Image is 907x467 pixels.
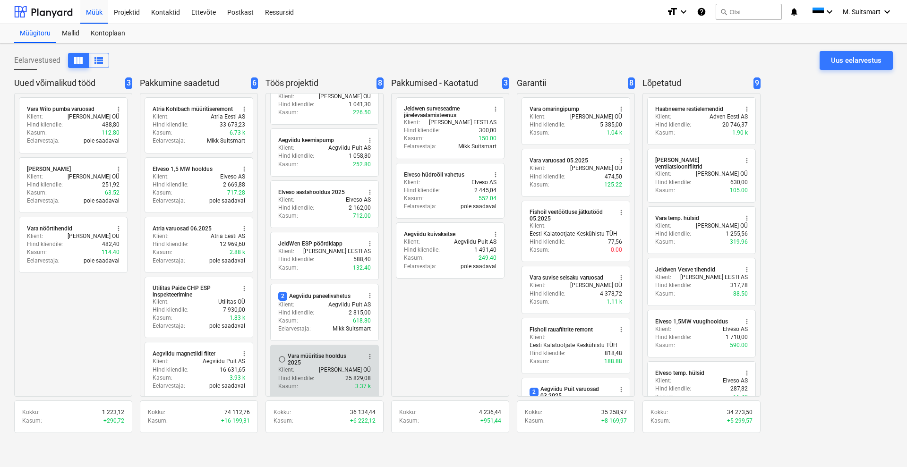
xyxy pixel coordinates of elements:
p: Aegviidu Puit AS [454,238,496,246]
span: more_vert [366,292,374,299]
span: more_vert [366,240,374,247]
p: 7 930,00 [223,306,245,314]
span: 9 [753,77,761,89]
p: Elveso AS [220,173,245,181]
p: Klient : [404,178,420,187]
p: 25 829,08 [345,374,371,382]
p: Utilitas OÜ [218,298,245,306]
p: Hind kliendile : [655,178,691,187]
p: Mikk Suitsmart [207,137,245,145]
span: more_vert [366,188,374,196]
div: Jeldwen surveseadme järelevaatamisteenus [404,105,486,119]
p: Kasum : [530,246,549,254]
p: 6.73 k [230,129,245,137]
p: Kasum : [655,290,675,298]
div: Vara temp. hülsid [655,214,699,222]
p: Pakkumine saadetud [140,77,247,89]
span: Kuva veergudena [93,55,104,66]
div: Vara müüritise hooldus 2025 [288,353,360,366]
div: Atria Kohlbach müüritiseremont [153,105,233,113]
p: 63.52 [105,189,120,197]
p: 4 378,72 [600,290,622,298]
p: Mikk Suitsmart [458,143,496,151]
p: Kokku : [22,408,40,416]
p: 36 134,44 [350,408,376,416]
p: 150.00 [479,135,496,143]
p: Eelarvestaja : [404,203,436,211]
p: 618.80 [353,317,371,325]
p: Kokku : [274,408,291,416]
div: Vara suvise seisaku varuosad [530,274,603,281]
p: Kasum : [655,393,675,401]
p: Kasum : [530,181,549,189]
p: 125.22 [604,181,622,189]
p: Klient : [153,298,169,306]
button: Otsi [716,4,782,20]
span: more_vert [366,353,374,360]
p: Hind kliendile : [153,181,188,189]
p: Eelarvestaja : [27,137,60,145]
p: pole saadaval [461,263,496,271]
p: Hind kliendile : [655,121,691,129]
p: Kasum : [278,212,298,220]
div: Aegviidu kuivakaitse [404,230,455,238]
p: 188.88 [604,357,622,365]
p: Eelarvestaja : [27,257,60,265]
p: Kokku : [525,408,542,416]
p: [PERSON_NAME] EESTI AS [303,247,371,255]
div: JeldWen ESP pöördklapp [278,240,342,247]
p: Kokku : [650,408,668,416]
p: Klient : [530,333,546,341]
p: [PERSON_NAME] EESTI AS [429,119,496,127]
p: 552.04 [479,195,496,203]
p: Eesti Kalatootjate Keskühistu TÜH [530,230,617,238]
a: Mallid [56,24,85,43]
div: Elveso hüdroõli vahetus [404,171,464,178]
span: more_vert [617,157,625,164]
div: Fishoil rauafiltrite remont [530,326,593,333]
p: Hind kliendile : [27,240,63,248]
div: Aegviidu Puit varuosad 03.2025 [530,386,612,399]
i: notifications [789,6,799,17]
p: Elveso AS [471,178,496,187]
span: Kuva veergudena [73,55,84,66]
p: 1 255,56 [726,230,748,238]
p: 1 223,12 [102,408,124,416]
p: Klient : [655,222,671,230]
p: Atria Eesti AS [211,113,245,121]
p: Kasum : [27,189,47,197]
p: 319.96 [730,238,748,246]
p: [PERSON_NAME] OÜ [68,113,120,121]
span: more_vert [617,386,625,393]
p: 717.28 [227,189,245,197]
p: Klient : [655,377,671,385]
p: Kasum : [655,129,675,137]
p: 1 058,80 [349,152,371,160]
p: pole saadaval [209,322,245,330]
p: [PERSON_NAME] OÜ [570,281,622,289]
p: pole saadaval [209,257,245,265]
p: Hind kliendile : [655,281,691,289]
p: Hind kliendile : [153,306,188,314]
p: 1.04 k [607,129,622,137]
span: more_vert [240,350,248,357]
p: Kasum : [278,161,298,169]
p: Klient : [530,281,546,289]
span: more_vert [743,214,751,222]
span: 2 [530,388,539,397]
span: more_vert [617,326,625,333]
span: 2 [278,292,287,301]
p: 3.37 k [355,382,371,391]
p: 132.40 [353,264,371,272]
p: Eesti Kalatootjate Keskühistu TÜH [530,341,617,349]
p: Kasum : [278,382,298,391]
div: Vara nöörtihendid [27,225,72,232]
p: Eelarvestaja : [153,137,185,145]
span: more_vert [617,105,625,113]
p: Kokku : [399,408,417,416]
p: Kasum : [153,374,172,382]
p: 16 631,65 [220,366,245,374]
p: 12 969,60 [220,240,245,248]
span: more_vert [240,105,248,113]
p: 287,82 [730,385,748,393]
